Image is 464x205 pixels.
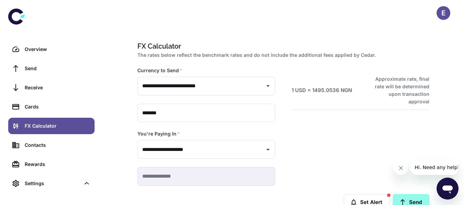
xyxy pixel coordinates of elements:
a: FX Calculator [8,118,95,134]
h1: FX Calculator [137,41,427,51]
div: Send [25,65,90,72]
iframe: Message from company [411,160,459,175]
a: Cards [8,99,95,115]
div: Receive [25,84,90,91]
iframe: Button to launch messaging window [437,178,459,200]
a: Overview [8,41,95,57]
a: Rewards [8,156,95,172]
button: E [437,6,450,20]
iframe: Close message [394,161,408,175]
div: Settings [8,175,95,192]
div: Contacts [25,141,90,149]
div: Settings [25,180,80,187]
button: Open [263,81,273,91]
button: Open [263,145,273,154]
a: Receive [8,79,95,96]
div: Overview [25,46,90,53]
label: You're Paying In [137,130,180,137]
div: FX Calculator [25,122,90,130]
div: Rewards [25,161,90,168]
label: Currency to Send [137,67,182,74]
div: Cards [25,103,90,111]
h6: 1 USD = 1495.0536 NGN [292,87,352,94]
a: Send [8,60,95,77]
span: Hi. Need any help? [4,5,49,10]
a: Contacts [8,137,95,153]
h6: Approximate rate, final rate will be determined upon transaction approval [367,75,429,105]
